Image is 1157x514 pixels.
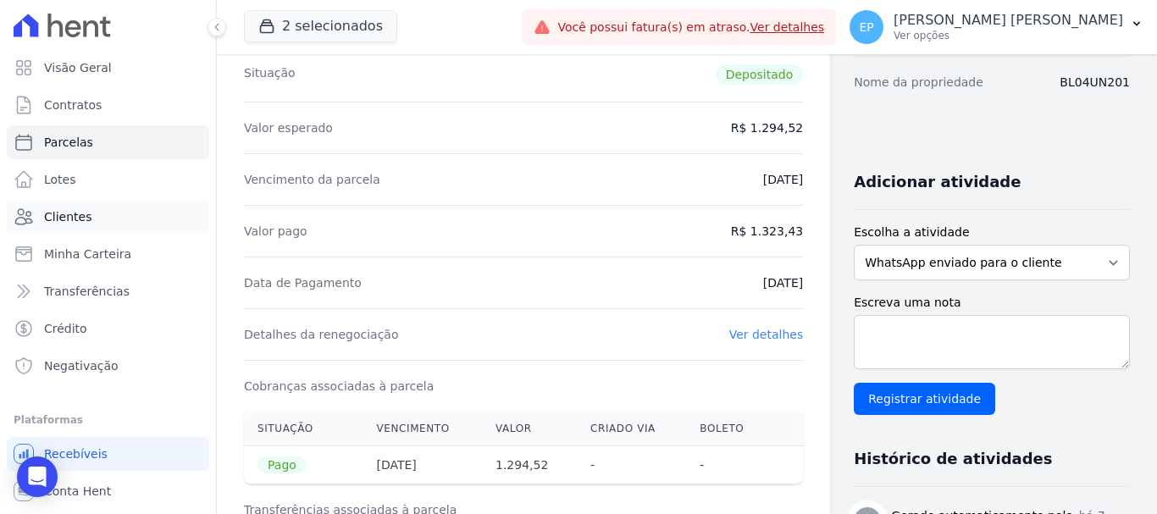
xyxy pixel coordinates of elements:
button: 2 selecionados [244,10,397,42]
span: Contratos [44,97,102,113]
button: EP [PERSON_NAME] [PERSON_NAME] Ver opções [836,3,1157,51]
span: Crédito [44,320,87,337]
span: Clientes [44,208,91,225]
a: Ver detalhes [729,328,804,341]
th: - [577,446,686,484]
a: Negativação [7,349,209,383]
a: Contratos [7,88,209,122]
a: Minha Carteira [7,237,209,271]
dt: Situação [244,64,296,85]
th: Boleto [686,412,771,446]
span: Lotes [44,171,76,188]
span: EP [859,21,873,33]
h3: Adicionar atividade [854,172,1021,192]
label: Escreva uma nota [854,294,1130,312]
dt: Vencimento da parcela [244,171,380,188]
div: Open Intercom Messenger [17,456,58,497]
span: Você possui fatura(s) em atraso. [557,19,824,36]
dt: Data de Pagamento [244,274,362,291]
dt: Valor esperado [244,119,333,136]
input: Registrar atividade [854,383,995,415]
p: Ver opções [894,29,1123,42]
span: Visão Geral [44,59,112,76]
a: Parcelas [7,125,209,159]
dt: Detalhes da renegociação [244,326,399,343]
th: Vencimento [363,412,482,446]
a: Lotes [7,163,209,196]
dt: Cobranças associadas à parcela [244,378,434,395]
th: [DATE] [363,446,482,484]
a: Conta Hent [7,474,209,508]
dd: BL04UN201 [1060,74,1130,91]
th: 1.294,52 [482,446,577,484]
dd: R$ 1.323,43 [731,223,803,240]
th: Situação [244,412,363,446]
dd: R$ 1.294,52 [731,119,803,136]
div: Plataformas [14,410,202,430]
span: Pago [257,456,307,473]
span: Recebíveis [44,445,108,462]
span: Negativação [44,357,119,374]
a: Recebíveis [7,437,209,471]
a: Ver detalhes [750,20,825,34]
dt: Nome da propriedade [854,74,983,91]
a: Transferências [7,274,209,308]
span: Parcelas [44,134,93,151]
span: Conta Hent [44,483,111,500]
a: Clientes [7,200,209,234]
a: Crédito [7,312,209,345]
p: [PERSON_NAME] [PERSON_NAME] [894,12,1123,29]
th: Criado via [577,412,686,446]
dd: [DATE] [763,171,803,188]
a: Visão Geral [7,51,209,85]
span: Minha Carteira [44,246,131,263]
span: Depositado [716,64,804,85]
span: Transferências [44,283,130,300]
label: Escolha a atividade [854,224,1130,241]
dd: [DATE] [763,274,803,291]
th: - [686,446,771,484]
th: Valor [482,412,577,446]
h3: Histórico de atividades [854,449,1052,469]
dt: Valor pago [244,223,307,240]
